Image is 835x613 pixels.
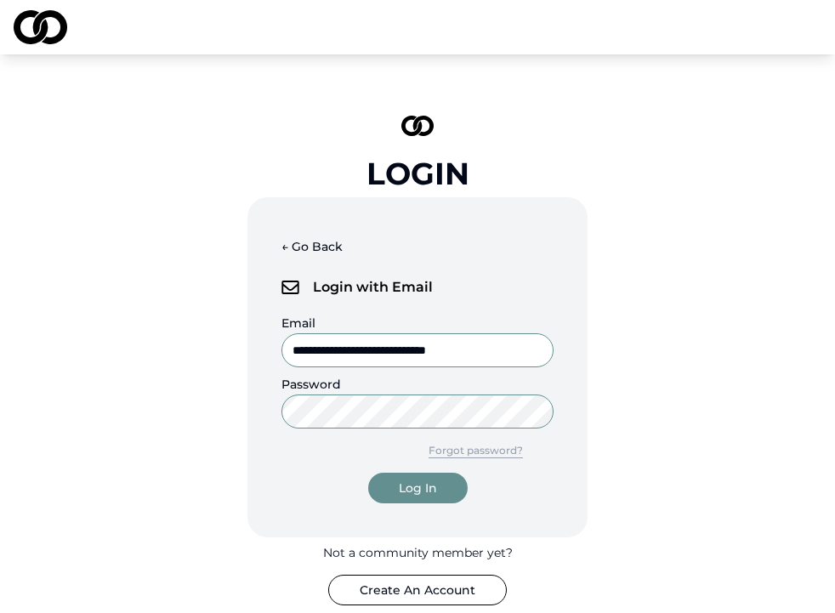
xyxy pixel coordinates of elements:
button: Create An Account [328,575,507,605]
label: Password [281,377,341,392]
img: logo [401,116,434,136]
div: Log In [399,480,437,497]
button: Log In [368,473,468,503]
img: logo [14,10,67,44]
div: Login [366,156,469,190]
button: ← Go Back [281,231,343,262]
label: Email [281,315,315,331]
div: Login with Email [281,269,554,306]
button: Forgot password? [398,435,554,466]
div: Not a community member yet? [323,544,513,561]
img: logo [281,281,299,294]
